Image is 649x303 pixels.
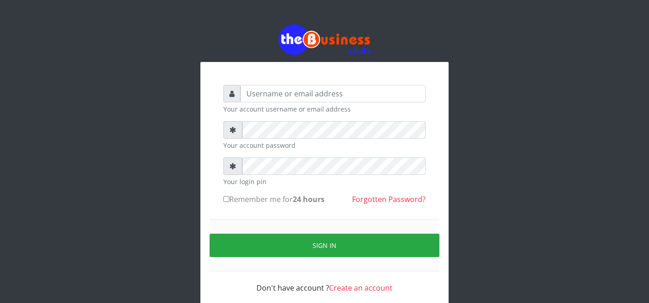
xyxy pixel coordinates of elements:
a: Create an account [329,283,393,293]
b: 24 hours [293,194,324,204]
input: Remember me for24 hours [223,196,229,202]
small: Your login pin [223,177,426,186]
button: Sign in [210,234,439,257]
small: Your account username or email address [223,104,426,114]
a: Forgotten Password? [352,194,426,204]
small: Your account password [223,140,426,150]
input: Username or email address [240,85,426,102]
div: Don't have account ? [223,271,426,293]
label: Remember me for [223,194,324,205]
